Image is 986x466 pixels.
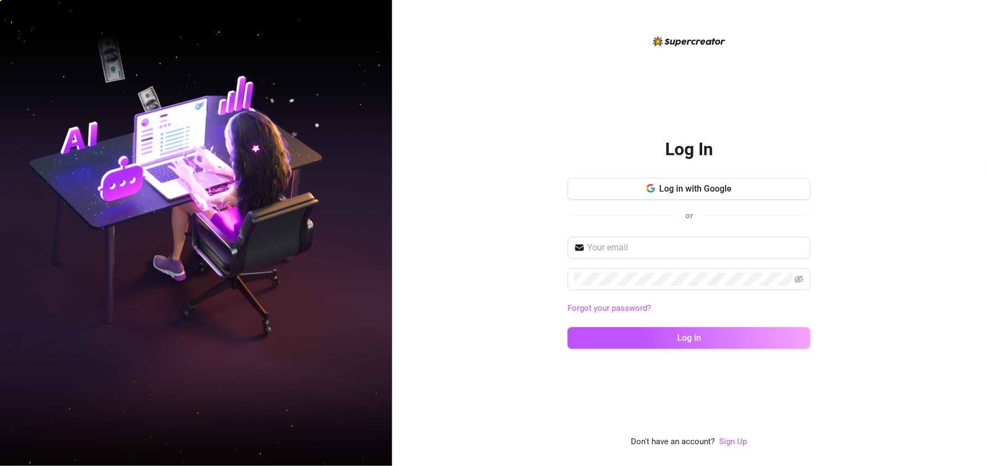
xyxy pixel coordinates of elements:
[568,327,811,349] button: Log in
[795,275,804,284] span: eye-invisible
[720,437,747,446] a: Sign Up
[568,303,651,313] a: Forgot your password?
[653,36,726,46] img: logo-BBDzfeDw.svg
[720,436,747,449] a: Sign Up
[665,138,713,161] h2: Log In
[631,436,715,449] span: Don't have an account?
[660,183,732,194] span: Log in with Google
[677,333,701,343] span: Log in
[568,302,811,315] a: Forgot your password?
[568,178,811,200] button: Log in with Google
[685,211,693,220] span: or
[587,241,804,254] input: Your email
